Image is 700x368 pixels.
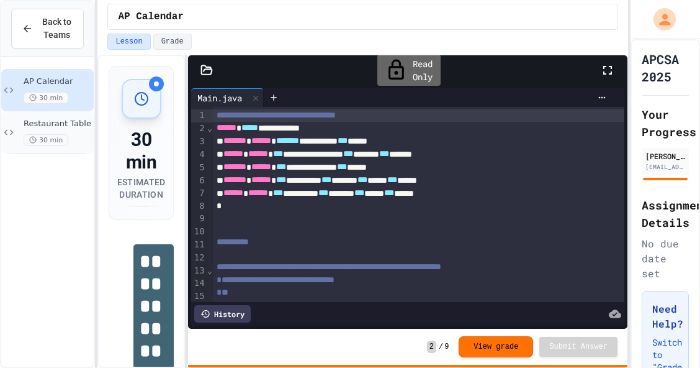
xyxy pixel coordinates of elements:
[153,34,192,50] button: Grade
[24,134,68,146] span: 30 min
[191,226,207,239] div: 10
[194,305,251,323] div: History
[191,252,207,265] div: 12
[427,341,436,353] span: 2
[191,200,207,213] div: 8
[207,265,213,275] span: Fold line
[40,16,73,42] span: Back to Teams
[191,187,207,200] div: 7
[539,337,617,357] button: Submit Answer
[191,88,264,107] div: Main.java
[642,236,689,281] div: No due date set
[191,239,207,252] div: 11
[444,342,449,352] span: 9
[24,119,91,129] span: Restaurant Table
[117,176,166,201] div: Estimated Duration
[107,34,150,50] button: Lesson
[377,55,441,86] div: Read Only
[207,123,213,133] span: Fold line
[118,9,184,24] span: AP Calendar
[645,162,685,172] div: [EMAIL_ADDRESS][DOMAIN_NAME]
[191,149,207,162] div: 4
[439,342,443,352] span: /
[191,265,207,278] div: 13
[117,129,166,173] div: 30 min
[642,106,689,140] h2: Your Progress
[24,76,91,87] span: AP Calendar
[645,150,685,162] div: [PERSON_NAME]
[191,290,207,303] div: 15
[652,301,678,331] h3: Need Help?
[191,162,207,175] div: 5
[642,50,689,85] h1: APCSA 2025
[191,91,248,104] div: Main.java
[191,122,207,136] div: 2
[191,213,207,226] div: 9
[459,336,533,357] button: View grade
[191,136,207,149] div: 3
[191,175,207,188] div: 6
[549,342,608,352] span: Submit Answer
[11,9,84,48] button: Back to Teams
[642,196,689,231] h2: Assignment Details
[191,277,207,290] div: 14
[191,109,207,122] div: 1
[24,92,68,104] span: 30 min
[640,5,679,34] div: My Account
